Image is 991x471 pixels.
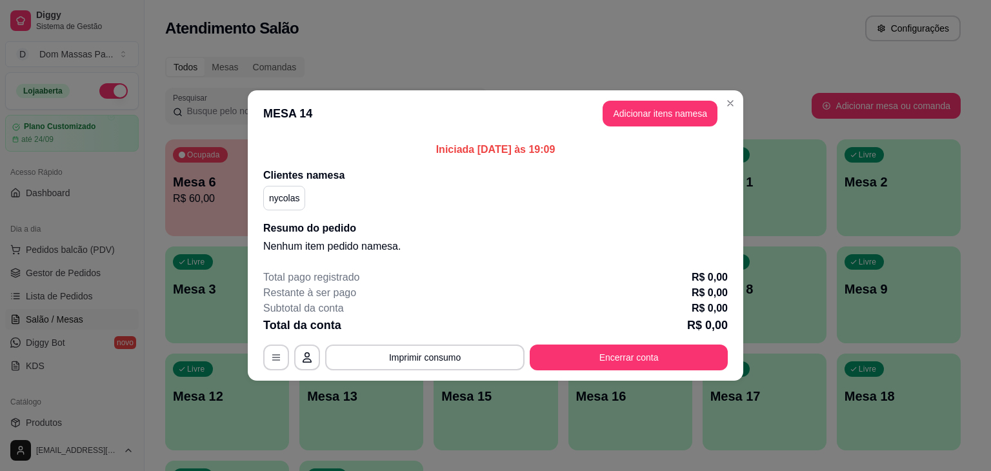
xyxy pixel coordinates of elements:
[263,316,341,334] p: Total da conta
[530,345,728,370] button: Encerrar conta
[692,301,728,316] p: R$ 0,00
[603,101,717,126] button: Adicionar itens namesa
[263,168,728,183] h2: Clientes na mesa
[720,93,741,114] button: Close
[263,239,728,254] p: Nenhum item pedido na mesa .
[269,192,299,205] p: nycolas
[248,90,743,137] header: MESA 14
[263,270,359,285] p: Total pago registrado
[263,285,356,301] p: Restante à ser pago
[692,270,728,285] p: R$ 0,00
[325,345,525,370] button: Imprimir consumo
[692,285,728,301] p: R$ 0,00
[263,301,344,316] p: Subtotal da conta
[263,221,728,236] h2: Resumo do pedido
[263,142,728,157] p: Iniciada [DATE] às 19:09
[687,316,728,334] p: R$ 0,00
